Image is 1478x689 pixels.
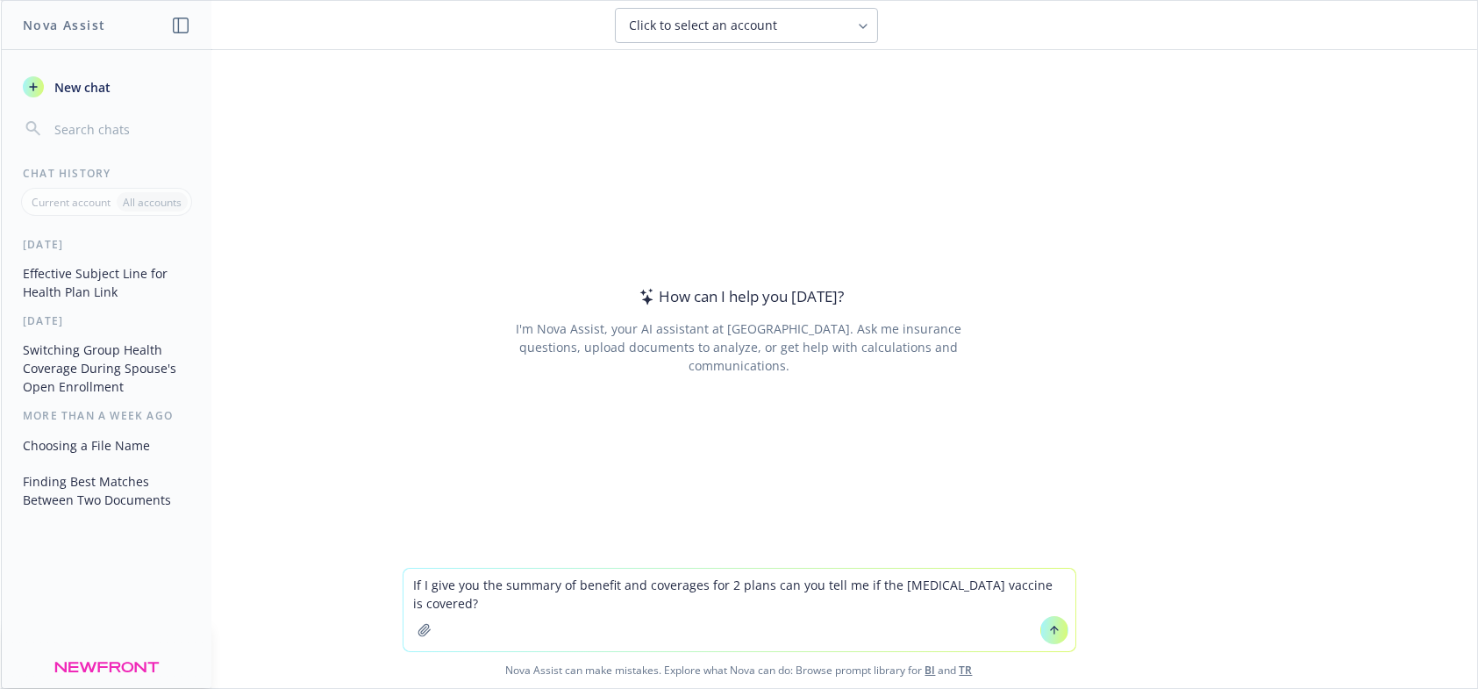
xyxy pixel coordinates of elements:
[16,335,197,401] button: Switching Group Health Coverage During Spouse's Open Enrollment
[2,408,211,423] div: More than a week ago
[403,569,1075,651] textarea: If I give you the summary of benefit and coverages for 2 plans can you tell me if the [MEDICAL_DA...
[8,652,1470,688] span: Nova Assist can make mistakes. Explore what Nova can do: Browse prompt library for and
[16,259,197,306] button: Effective Subject Line for Health Plan Link
[16,71,197,103] button: New chat
[16,431,197,460] button: Choosing a File Name
[16,467,197,514] button: Finding Best Matches Between Two Documents
[51,78,111,97] span: New chat
[2,166,211,181] div: Chat History
[960,663,973,678] a: TR
[2,237,211,252] div: [DATE]
[615,8,878,43] button: Click to select an account
[492,319,986,375] div: I'm Nova Assist, your AI assistant at [GEOGRAPHIC_DATA]. Ask me insurance questions, upload docum...
[630,17,778,34] span: Click to select an account
[23,16,105,34] h1: Nova Assist
[123,195,182,210] p: All accounts
[2,313,211,328] div: [DATE]
[51,117,190,141] input: Search chats
[925,663,936,678] a: BI
[32,195,111,210] p: Current account
[634,285,844,308] div: How can I help you [DATE]?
